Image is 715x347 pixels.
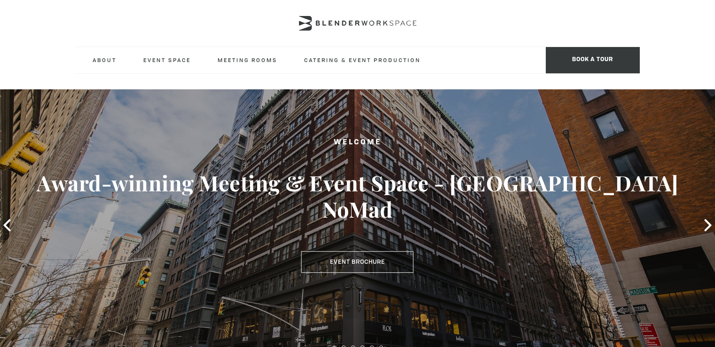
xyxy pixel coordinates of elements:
[297,47,428,73] a: Catering & Event Production
[36,137,679,149] h2: Welcome
[136,47,198,73] a: Event Space
[546,47,640,73] span: Book a tour
[301,251,414,273] a: Event Brochure
[85,47,124,73] a: About
[210,47,285,73] a: Meeting Rooms
[36,170,679,222] h3: Award-winning Meeting & Event Space - [GEOGRAPHIC_DATA] NoMad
